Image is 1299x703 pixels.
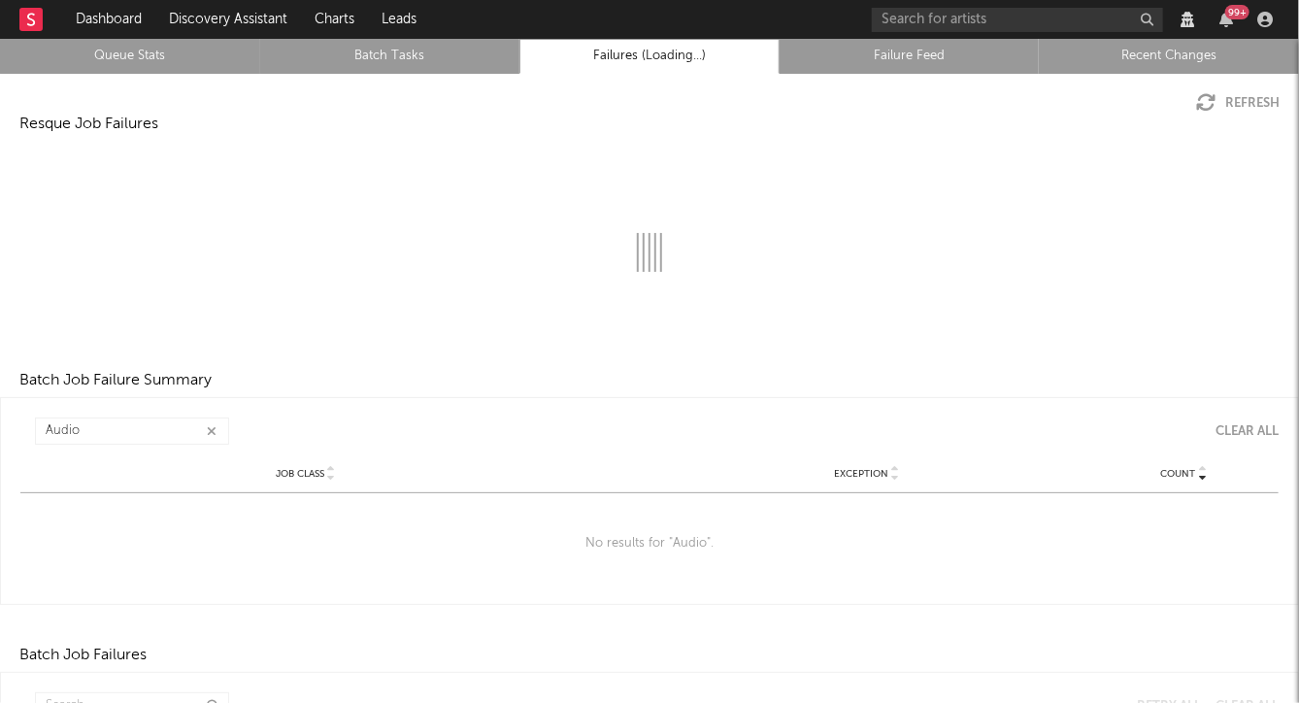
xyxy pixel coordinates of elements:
button: 99+ [1219,12,1233,27]
a: Batch Tasks [271,45,510,68]
div: Clear All [1216,425,1279,438]
a: Queue Stats [11,45,250,68]
button: Clear All [1201,425,1279,438]
div: Batch Job Failure Summary [19,369,212,392]
div: Batch Job Failures [19,644,147,667]
button: Refresh [1196,93,1280,113]
div: Resque Job Failures [19,113,158,136]
span: Exception [834,468,888,480]
a: Failures (Loading...) [530,45,769,68]
input: Search... [35,418,229,445]
a: Failure Feed [790,45,1029,68]
div: No results for " Audio ". [20,493,1279,594]
span: Count [1161,468,1196,480]
a: Recent Changes [1049,45,1288,68]
div: 99 + [1225,5,1249,19]
input: Search for artists [872,8,1163,32]
span: Job Class [276,468,324,480]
